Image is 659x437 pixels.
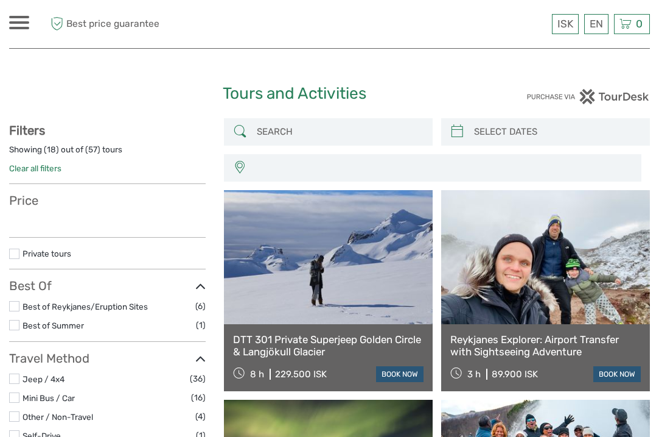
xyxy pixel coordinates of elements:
a: Jeep / 4x4 [23,374,65,384]
span: 8 h [250,369,264,380]
a: Best of Reykjanes/Eruption Sites [23,302,148,311]
strong: Filters [9,123,45,138]
input: SELECT DATES [469,121,644,143]
div: EN [584,14,608,34]
h3: Price [9,193,206,208]
span: ISK [557,18,573,30]
img: PurchaseViaTourDesk.png [526,89,650,104]
span: (16) [191,391,206,405]
span: (6) [195,299,206,313]
div: Showing ( ) out of ( ) tours [9,144,206,163]
a: DTT 301 Private Superjeep Golden Circle & Langjökull Glacier [233,333,424,358]
a: Best of Summer [23,321,84,330]
a: Mini Bus / Car [23,393,75,403]
span: Best price guarantee [47,14,169,34]
span: 0 [634,18,644,30]
h1: Tours and Activities [223,84,436,104]
span: (4) [195,410,206,424]
a: Other / Non-Travel [23,412,93,422]
label: 18 [47,144,56,155]
label: 57 [88,144,97,155]
a: Private tours [23,249,71,258]
div: 229.500 ISK [275,369,327,380]
span: 3 h [467,369,481,380]
a: Clear all filters [9,163,61,173]
a: Reykjanes Explorer: Airport Transfer with Sightseeing Adventure [450,333,641,358]
a: book now [376,366,424,382]
span: (36) [190,372,206,386]
h3: Best Of [9,279,206,293]
a: book now [593,366,641,382]
h3: Travel Method [9,351,206,366]
span: (1) [196,318,206,332]
div: 89.900 ISK [492,369,538,380]
input: SEARCH [252,121,427,143]
img: 632-1a1f61c2-ab70-46c5-a88f-57c82c74ba0d_logo_small.jpg [290,9,352,39]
